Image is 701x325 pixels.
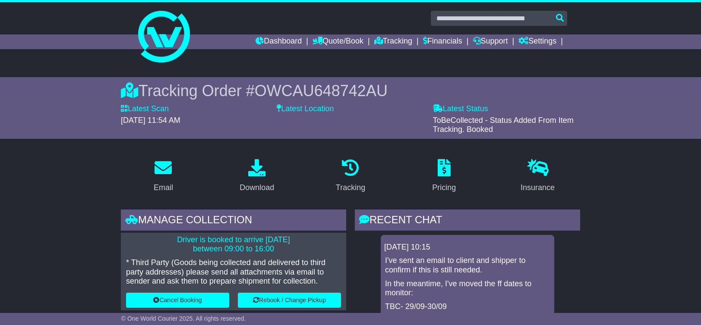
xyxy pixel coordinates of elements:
div: Download [240,182,274,194]
a: Pricing [426,156,461,197]
label: Latest Location [277,104,334,114]
a: Tracking [330,156,371,197]
span: © One World Courier 2025. All rights reserved. [121,315,246,322]
a: Financials [423,34,462,49]
p: In the meantime, I've moved the ff dates to monitor: [385,279,550,298]
span: OWCAU648742AU [255,82,388,100]
div: RECENT CHAT [355,209,580,233]
span: [DATE] 11:54 AM [121,116,180,125]
div: Pricing [432,182,456,194]
div: Tracking [336,182,365,194]
a: Email [148,156,179,197]
button: Rebook / Change Pickup [238,293,341,308]
div: Manage collection [121,209,346,233]
span: ToBeCollected - Status Added From Item Tracking. Booked [433,116,574,134]
div: Email [154,182,173,194]
p: I've sent an email to client and shipper to confirm if this is still needed. [385,256,550,275]
div: Insurance [521,182,555,194]
a: Quote/Book [313,34,363,49]
a: Settings [518,34,556,49]
a: Insurance [515,156,560,197]
a: Support [473,34,508,49]
button: Cancel Booking [126,293,229,308]
label: Latest Scan [121,104,169,114]
a: Tracking [374,34,412,49]
label: Latest Status [433,104,488,114]
p: Driver is booked to arrive [DATE] between 09:00 to 16:00 [126,235,341,254]
p: TBC- 29/09-30/09 [385,302,550,312]
div: Tracking Order # [121,81,580,100]
div: [DATE] 10:15 [384,243,551,252]
p: * Third Party (Goods being collected and delivered to third party addresses) please send all atta... [126,258,341,286]
a: Download [234,156,280,197]
a: Dashboard [256,34,302,49]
